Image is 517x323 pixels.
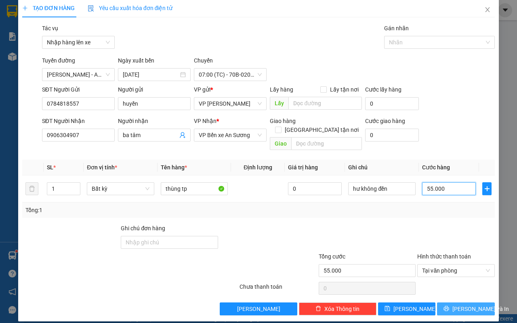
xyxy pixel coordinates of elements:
span: VP Châu Thành [199,98,262,110]
span: printer [443,306,449,312]
span: plus [22,5,28,11]
input: Ghi chú đơn hàng [121,236,218,249]
span: VP Nhận [194,118,216,124]
span: delete [315,306,321,312]
span: Xóa Thông tin [324,304,359,313]
input: Dọc đường [291,137,361,150]
span: Giao hàng [270,118,296,124]
button: delete [25,182,38,195]
span: TẠO ĐƠN HÀNG [22,5,75,11]
button: [PERSON_NAME] [220,302,297,315]
input: Cước giao hàng [365,129,419,142]
span: Lấy [270,97,288,110]
div: Tuyến đường [42,56,115,68]
button: save[PERSON_NAME] [378,302,436,315]
div: SĐT Người Gửi [42,85,115,94]
span: Định lượng [244,164,272,171]
span: Lấy hàng [270,86,293,93]
span: save [385,306,390,312]
span: VP Bến xe An Sương [199,129,262,141]
div: Người nhận [118,117,191,125]
input: Dọc đường [288,97,361,110]
span: Châu Thành - An Sương [47,69,110,81]
label: Hình thức thanh toán [417,253,471,260]
span: [PERSON_NAME] và In [452,304,509,313]
span: Đơn vị tính [87,164,117,171]
div: Chưa thanh toán [239,282,318,296]
div: Người gửi [118,85,191,94]
span: [GEOGRAPHIC_DATA] tận nơi [282,125,362,134]
button: deleteXóa Thông tin [299,302,376,315]
input: Cước lấy hàng [365,97,419,110]
div: Tổng: 1 [25,206,200,215]
span: Tên hàng [161,164,187,171]
span: Yêu cầu xuất hóa đơn điện tử [88,5,173,11]
label: Cước giao hàng [365,118,405,124]
span: Lấy tận nơi [327,85,362,94]
span: SL [47,164,53,171]
div: SĐT Người Nhận [42,117,115,125]
label: Cước lấy hàng [365,86,401,93]
span: Giá trị hàng [288,164,318,171]
span: user-add [179,132,186,138]
span: Cước hàng [422,164,450,171]
span: Giao [270,137,291,150]
button: plus [482,182,492,195]
span: Tại văn phòng [422,265,490,277]
div: Ngày xuất bến [118,56,191,68]
label: Ghi chú đơn hàng [121,225,165,231]
span: [PERSON_NAME] [237,304,280,313]
span: [PERSON_NAME] [393,304,437,313]
input: 14/09/2025 [123,70,179,79]
button: printer[PERSON_NAME] và In [437,302,495,315]
input: Ghi Chú [348,182,416,195]
div: Chuyến [194,56,267,68]
label: Gán nhãn [384,25,409,31]
span: close [484,6,491,13]
input: 0 [288,182,342,195]
th: Ghi chú [345,160,419,175]
span: 07:00 (TC) - 70B-020.82 [199,69,262,81]
input: VD: Bàn, Ghế [161,182,228,195]
label: Tác vụ [42,25,58,31]
span: Nhập hàng lên xe [47,36,110,48]
img: icon [88,5,94,12]
span: Bất kỳ [92,183,149,195]
span: Tổng cước [319,253,345,260]
div: VP gửi [194,85,267,94]
span: plus [483,185,491,192]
